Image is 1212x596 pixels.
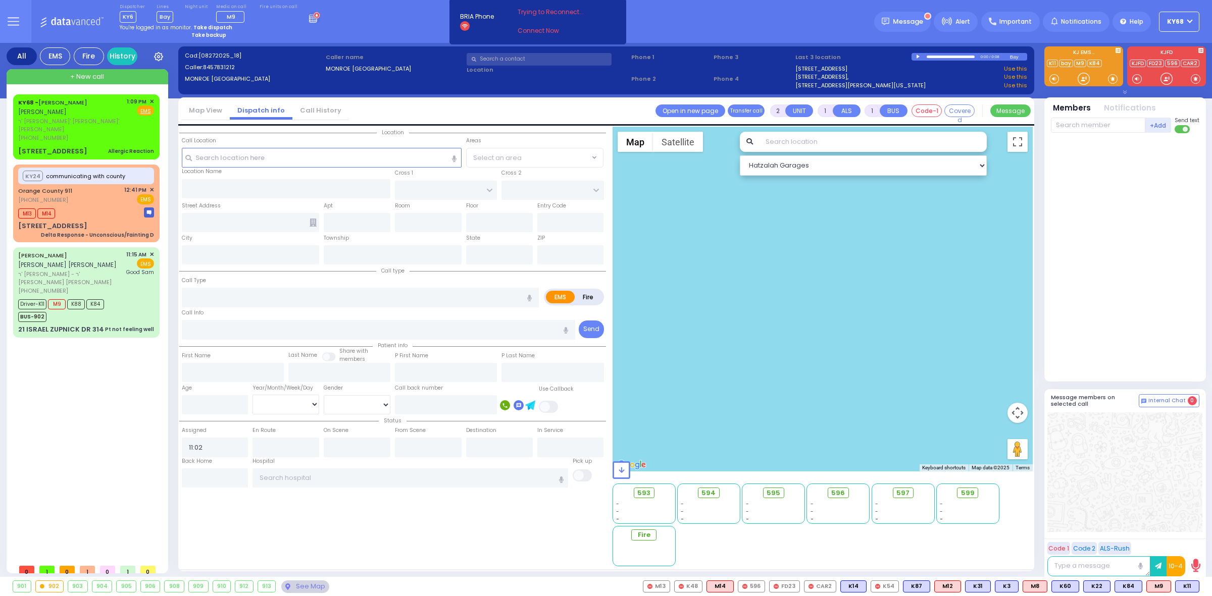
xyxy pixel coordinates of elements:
[1165,60,1180,67] a: 596
[631,75,710,83] span: Phone 2
[940,500,943,508] span: -
[252,457,275,465] label: Hospital
[1167,17,1184,26] span: ky68
[1188,396,1197,405] span: 0
[140,566,156,573] span: 0
[74,47,104,65] div: Fire
[339,347,368,355] small: Share with
[811,500,814,508] span: -
[643,580,670,592] div: M13
[903,580,930,592] div: K87
[1148,397,1186,404] span: Internal Chat
[182,352,211,360] label: First Name
[1130,60,1146,67] a: KJFD
[795,53,911,62] label: Last 3 location
[1051,394,1139,407] h5: Message members on selected call
[149,186,154,194] span: ✕
[189,581,208,592] div: 909
[288,351,317,359] label: Last Name
[120,566,135,573] span: 1
[1007,439,1028,459] button: Drag Pegman onto the map to open Street View
[767,488,780,498] span: 595
[1083,580,1110,592] div: K22
[40,47,70,65] div: EMS
[1051,580,1079,592] div: K60
[655,104,725,117] a: Open in new page
[681,500,684,508] span: -
[165,581,184,592] div: 908
[769,580,800,592] div: FD23
[618,132,653,152] button: Show street map
[466,137,481,145] label: Areas
[804,580,836,592] div: CAR2
[795,81,926,90] a: [STREET_ADDRESS][PERSON_NAME][US_STATE]
[1115,580,1142,592] div: K84
[965,580,991,592] div: BLS
[875,500,878,508] span: -
[18,98,87,106] a: [PERSON_NAME]
[126,268,154,276] span: Good Sam
[1181,60,1199,67] a: CAR2
[100,566,115,573] span: 0
[701,488,716,498] span: 594
[7,47,37,65] div: All
[1145,118,1172,133] button: +Add
[631,53,710,62] span: Phone 1
[40,15,107,28] img: Logo
[120,11,136,23] span: KY6
[191,31,226,39] strong: Take backup
[18,221,87,231] div: [STREET_ADDRESS]
[39,566,55,573] span: 1
[1127,50,1206,57] label: KJFD
[182,168,222,176] label: Location Name
[339,355,365,363] span: members
[537,234,545,242] label: ZIP
[518,8,597,17] span: Trying to Reconnect...
[18,260,117,269] span: [PERSON_NAME] [PERSON_NAME]
[616,500,619,508] span: -
[70,72,104,82] span: + New call
[185,4,208,10] label: Night unit
[182,137,216,145] label: Call Location
[157,4,173,10] label: Lines
[185,63,323,72] label: Caller:
[637,488,650,498] span: 593
[579,320,604,338] button: Send
[840,580,867,592] div: K14
[18,107,67,116] span: [PERSON_NAME]
[149,250,154,259] span: ✕
[213,581,231,592] div: 910
[995,580,1019,592] div: BLS
[746,515,749,523] span: -
[467,66,628,74] label: Location
[980,51,989,63] div: 0:00
[18,146,87,156] div: [STREET_ADDRESS]
[880,104,907,117] button: BUS
[999,17,1032,26] span: Important
[615,458,648,471] img: Google
[18,196,68,204] span: [PHONE_NUMBER]
[252,426,276,435] label: En Route
[811,508,814,515] span: -
[573,457,592,465] label: Pick up
[679,584,684,589] img: red-radio-icon.svg
[181,105,230,115] a: Map View
[989,51,991,63] div: /
[1146,580,1171,592] div: M9
[120,24,192,31] span: You're logged in as monitor.
[395,426,426,435] label: From Scene
[18,134,68,142] span: [PHONE_NUMBER]
[18,98,38,106] span: KY68 -
[182,148,462,167] input: Search location here
[1175,580,1199,592] div: BLS
[811,515,814,523] span: -
[616,515,619,523] span: -
[1072,542,1097,555] button: Code 2
[92,581,112,592] div: 904
[141,581,160,592] div: 906
[1087,60,1102,67] a: K84
[126,251,146,258] span: 11:15 AM
[1004,81,1027,90] a: Use this
[198,51,241,60] span: [08272025_18]
[1175,580,1199,592] div: K11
